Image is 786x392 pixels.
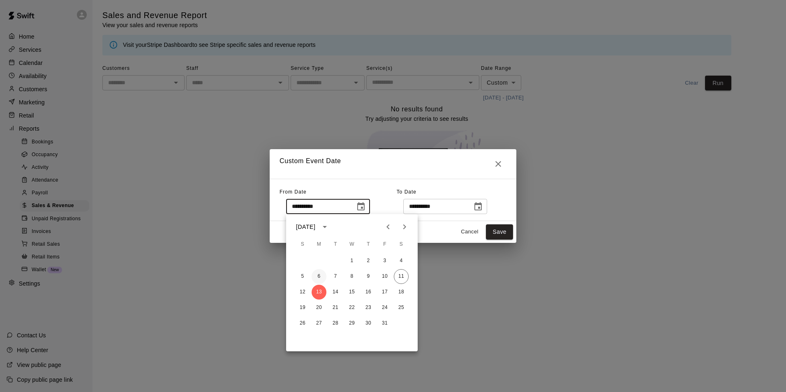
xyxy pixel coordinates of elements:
span: Sunday [295,236,310,253]
button: Choose date, selected date is Oct 13, 2025 [353,198,369,215]
span: Friday [377,236,392,253]
button: 3 [377,254,392,268]
div: [DATE] [296,223,315,231]
span: From Date [280,189,307,195]
button: 16 [361,285,376,300]
button: 25 [394,300,409,315]
button: Close [490,156,506,172]
button: Previous month [380,219,396,235]
button: 15 [344,285,359,300]
button: Choose date, selected date is Oct 13, 2025 [470,198,486,215]
button: 30 [361,316,376,331]
span: To Date [397,189,416,195]
button: 23 [361,300,376,315]
button: 21 [328,300,343,315]
button: Save [486,224,513,240]
button: 29 [344,316,359,331]
span: Wednesday [344,236,359,253]
button: 12 [295,285,310,300]
button: 14 [328,285,343,300]
span: Saturday [394,236,409,253]
span: Monday [312,236,326,253]
button: Cancel [456,226,483,238]
button: 9 [361,269,376,284]
button: 19 [295,300,310,315]
button: Next month [396,219,413,235]
button: 28 [328,316,343,331]
button: 5 [295,269,310,284]
button: 27 [312,316,326,331]
span: Thursday [361,236,376,253]
button: 18 [394,285,409,300]
button: 22 [344,300,359,315]
button: calendar view is open, switch to year view [318,220,332,234]
button: 7 [328,269,343,284]
button: 1 [344,254,359,268]
button: 6 [312,269,326,284]
button: 31 [377,316,392,331]
button: 4 [394,254,409,268]
button: 24 [377,300,392,315]
button: 26 [295,316,310,331]
button: 17 [377,285,392,300]
button: 2 [361,254,376,268]
span: Tuesday [328,236,343,253]
h2: Custom Event Date [270,149,516,179]
button: 20 [312,300,326,315]
button: 13 [312,285,326,300]
button: 8 [344,269,359,284]
button: 11 [394,269,409,284]
button: 10 [377,269,392,284]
